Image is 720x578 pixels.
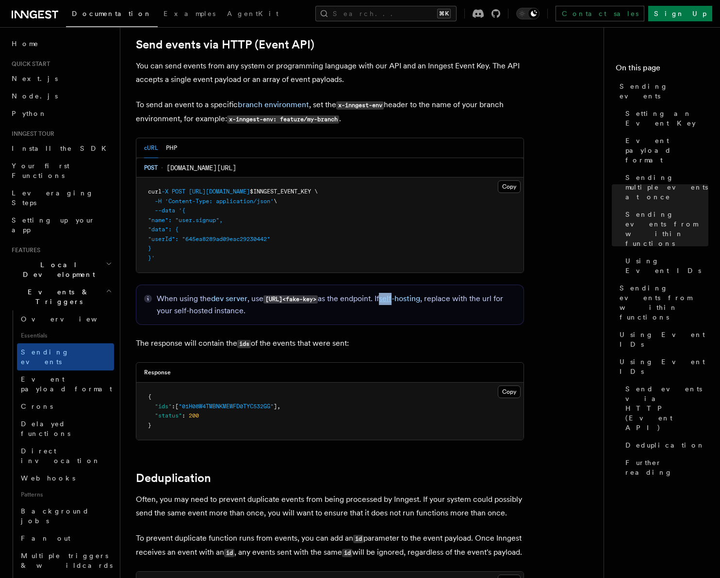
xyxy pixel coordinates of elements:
[238,100,309,109] a: branch environment
[221,3,284,26] a: AgentKit
[211,294,247,303] a: dev server
[620,330,708,349] span: Using Event IDs
[179,403,274,410] span: "01H08W4TMBNKMEWFD0TYC532GG"
[625,173,708,202] span: Sending multiple events at once
[136,98,524,126] p: To send an event to a specific , set the header to the name of your branch environment, for examp...
[8,70,114,87] a: Next.js
[12,92,58,100] span: Node.js
[622,436,708,454] a: Deduplication
[8,283,114,310] button: Events & Triggers
[17,398,114,415] a: Crons
[622,169,708,206] a: Sending multiple events at once
[172,403,175,410] span: :
[8,130,54,138] span: Inngest tour
[622,206,708,252] a: Sending events from within functions
[17,442,114,469] a: Direct invocation
[622,105,708,132] a: Setting an Event Key
[148,226,179,233] span: "data": {
[8,105,114,122] a: Python
[8,260,106,279] span: Local Development
[625,136,708,165] span: Event payload format
[625,384,708,433] span: Send events via HTTP (Event API)
[148,188,162,195] span: curl
[616,62,708,78] h4: On this page
[616,78,708,105] a: Sending events
[148,217,223,224] span: "name": "user.signup",
[8,184,114,211] a: Leveraging Steps
[21,315,121,323] span: Overview
[189,188,250,195] span: [URL][DOMAIN_NAME]
[17,530,114,547] a: Fan out
[136,59,524,86] p: You can send events from any system or programming language with our API and an Inngest Event Key...
[622,380,708,436] a: Send events via HTTP (Event API)
[336,101,384,110] code: x-inngest-env
[263,295,318,304] code: [URL]<fake-key>
[315,6,457,21] button: Search...⌘K
[227,115,339,124] code: x-inngest-env: feature/my-branch
[155,198,162,205] span: -H
[21,420,70,437] span: Delayed functions
[498,385,521,398] button: Copy
[17,328,114,343] span: Essentials
[144,164,158,172] span: POST
[136,38,314,51] a: Send events via HTTP (Event API)
[622,132,708,169] a: Event payload format
[8,60,50,68] span: Quick start
[17,310,114,328] a: Overview
[498,180,521,193] button: Copy
[17,415,114,442] a: Delayed functions
[342,549,352,557] code: id
[250,188,318,195] span: $INNGEST_EVENT_KEY \
[158,3,221,26] a: Examples
[72,10,152,17] span: Documentation
[21,474,75,482] span: Webhooks
[148,245,151,252] span: }
[164,10,215,17] span: Examples
[8,211,114,239] a: Setting up your app
[157,293,516,317] p: When using the , use as the endpoint. If , replace with the url for your self-hosted instance.
[166,138,177,158] button: PHP
[556,6,644,21] a: Contact sales
[17,370,114,398] a: Event payload format
[17,502,114,530] a: Background jobs
[21,534,70,542] span: Fan out
[625,209,708,248] span: Sending events from within functions
[136,493,524,520] p: Often, you may need to prevent duplicate events from being processed by Inngest. If your system c...
[379,294,420,303] a: self-hosting
[136,531,524,560] p: To prevent duplicate function runs from events, you can add an parameter to the event payload. On...
[21,348,69,366] span: Sending events
[437,9,451,18] kbd: ⌘K
[66,3,158,27] a: Documentation
[237,340,251,348] code: ids
[182,412,185,419] span: :
[21,447,100,465] span: Direct invocation
[8,35,114,52] a: Home
[155,207,175,214] span: --data
[144,138,158,158] button: cURL
[17,343,114,370] a: Sending events
[136,337,524,351] p: The response will contain the of the events that were sent:
[12,189,94,207] span: Leveraging Steps
[166,163,236,173] span: [DOMAIN_NAME][URL]
[227,10,278,17] span: AgentKit
[12,75,58,82] span: Next.js
[625,440,705,450] span: Deduplication
[148,422,151,429] span: }
[155,403,172,410] span: "ids"
[8,140,114,157] a: Install the SDK
[274,403,277,410] span: ]
[21,402,53,410] span: Crons
[516,8,540,19] button: Toggle dark mode
[622,454,708,481] a: Further reading
[8,87,114,105] a: Node.js
[620,357,708,376] span: Using Event IDs
[8,287,106,306] span: Events & Triggers
[21,375,112,393] span: Event payload format
[12,39,39,48] span: Home
[21,507,89,525] span: Background jobs
[12,216,95,234] span: Setting up your app
[625,458,708,477] span: Further reading
[155,412,182,419] span: "status"
[620,81,708,101] span: Sending events
[12,110,47,117] span: Python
